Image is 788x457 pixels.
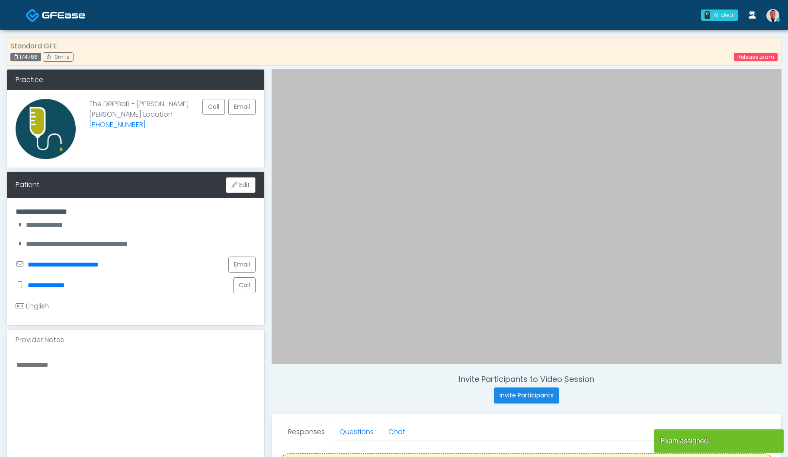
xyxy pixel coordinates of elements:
[89,99,189,152] p: The DRIPBaR - [PERSON_NAME] [PERSON_NAME] Location
[714,11,735,19] div: All clear!
[10,41,57,51] strong: Standard GFE
[734,53,778,61] a: Release Exam
[228,99,256,115] a: Email
[228,257,256,273] a: Email
[705,11,710,19] div: 0
[16,99,76,159] img: Provider image
[16,180,39,190] div: Patient
[332,423,381,441] a: Questions
[42,11,85,19] img: Docovia
[26,1,85,29] a: Docovia
[16,301,49,311] div: English
[202,99,225,115] button: Call
[233,277,256,293] button: Call
[89,120,146,130] a: [PHONE_NUMBER]
[10,53,41,61] div: 174786
[766,9,779,22] img: Gerald Dungo
[26,8,40,22] img: Docovia
[494,387,559,403] button: Invite Participants
[654,429,784,453] article: Exam assigned.
[226,177,256,193] button: Edit
[696,6,743,24] a: 0 All clear!
[272,374,782,384] h4: Invite Participants to Video Session
[7,70,264,90] div: Practice
[7,330,264,350] div: Provider Notes
[54,53,70,60] span: 0m 1s
[281,423,332,441] a: Responses
[381,423,413,441] a: Chat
